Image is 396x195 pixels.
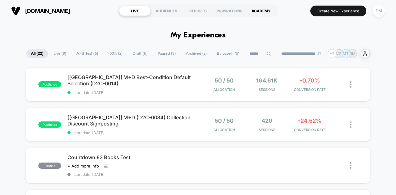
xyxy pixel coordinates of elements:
div: AUDIENCES [151,6,182,16]
button: [DOMAIN_NAME] [9,6,72,16]
span: CONVERSION RATE [290,128,329,132]
span: start date: [DATE] [67,172,198,177]
span: -0.70% [300,77,320,84]
span: All ( 22 ) [26,49,48,58]
h1: My Experiences [170,31,226,40]
div: REPORTS [182,6,214,16]
span: start date: [DATE] [67,90,198,95]
span: Paused ( 3 ) [153,49,180,58]
div: DM [373,5,385,17]
div: + 7 [328,49,337,58]
span: Draft ( 11 ) [128,49,152,58]
span: -24.52% [298,117,321,124]
span: start date: [DATE] [67,130,198,135]
div: ACADEMY [245,6,277,16]
span: paused [38,163,61,169]
span: Allocation [213,87,235,92]
span: 164.61k [256,77,278,84]
span: Live ( 8 ) [49,49,71,58]
p: VG [336,51,342,56]
img: close [350,81,351,88]
span: CONVERSION RATE [290,87,329,92]
span: 50 / 50 [215,117,234,124]
span: published [38,121,61,128]
span: Sessions [247,128,287,132]
p: RM [350,51,355,56]
p: MT [343,51,349,56]
button: Create New Experience [310,6,366,16]
span: Sessions [247,87,287,92]
span: Countdown £3 Books Test [67,154,198,160]
button: DM [371,5,387,17]
span: [[GEOGRAPHIC_DATA]] M+D Best-Condition Default Selection (D2C-0014) [67,74,198,87]
span: By Label [217,51,232,56]
span: 420 [261,117,272,124]
span: [[GEOGRAPHIC_DATA]] M+D (D2C-0034) Collection Discount Signposting [67,114,198,127]
img: close [350,121,351,128]
span: [DOMAIN_NAME] [25,8,70,14]
span: + Add more info [67,163,99,168]
div: LIVE [119,6,151,16]
span: 50 / 50 [215,77,234,84]
span: Allocation [213,128,235,132]
span: published [38,81,61,87]
span: A/B Test ( 6 ) [72,49,103,58]
img: end [317,52,321,55]
div: INSPIRATIONS [214,6,245,16]
span: Archived ( 2 ) [181,49,211,58]
span: 100% ( 2 ) [104,49,127,58]
img: Visually logo [11,6,20,15]
img: close [350,162,351,169]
